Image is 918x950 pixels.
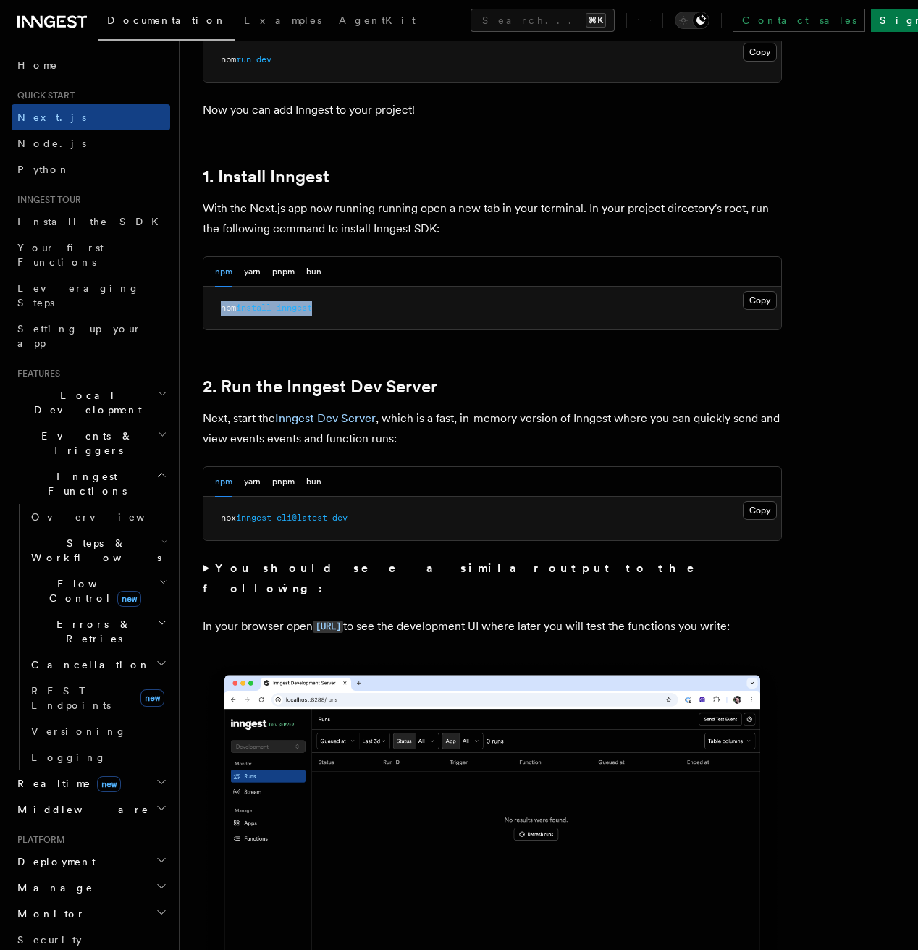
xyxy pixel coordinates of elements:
span: new [117,591,141,607]
span: Cancellation [25,657,151,672]
a: 1. Install Inngest [203,167,329,187]
button: Copy [743,291,777,310]
span: Documentation [107,14,227,26]
span: inngest [277,303,312,313]
a: Versioning [25,718,170,744]
span: Node.js [17,138,86,149]
a: Inngest Dev Server [275,411,376,425]
span: run [236,54,251,64]
button: yarn [244,257,261,287]
span: dev [332,513,348,523]
a: Logging [25,744,170,770]
a: Next.js [12,104,170,130]
span: Leveraging Steps [17,282,140,308]
span: REST Endpoints [31,685,111,711]
span: Local Development [12,388,158,417]
button: npm [215,257,232,287]
span: Features [12,368,60,379]
button: Copy [743,43,777,62]
a: Install the SDK [12,209,170,235]
button: Cancellation [25,652,170,678]
span: AgentKit [339,14,416,26]
span: Inngest tour [12,194,81,206]
span: install [236,303,271,313]
a: AgentKit [330,4,424,39]
span: Logging [31,752,106,763]
a: Setting up your app [12,316,170,356]
button: Events & Triggers [12,423,170,463]
span: Monitor [12,907,85,921]
button: Flow Controlnew [25,571,170,611]
div: Inngest Functions [12,504,170,770]
code: [URL] [313,621,343,633]
span: npm [221,303,236,313]
a: Home [12,52,170,78]
p: In your browser open to see the development UI where later you will test the functions you write: [203,616,782,637]
kbd: ⌘K [586,13,606,28]
span: Quick start [12,90,75,101]
a: Leveraging Steps [12,275,170,316]
button: Realtimenew [12,770,170,796]
span: Your first Functions [17,242,104,268]
span: Realtime [12,776,121,791]
a: Your first Functions [12,235,170,275]
span: Errors & Retries [25,617,157,646]
button: Search...⌘K [471,9,615,32]
button: bun [306,467,321,497]
span: npm [221,54,236,64]
a: Examples [235,4,330,39]
button: Middleware [12,796,170,823]
span: Versioning [31,726,127,737]
button: npm [215,467,232,497]
span: Inngest Functions [12,469,156,498]
span: Steps & Workflows [25,536,161,565]
p: With the Next.js app now running running open a new tab in your terminal. In your project directo... [203,198,782,239]
span: Flow Control [25,576,159,605]
span: Manage [12,880,93,895]
span: Setting up your app [17,323,142,349]
span: dev [256,54,271,64]
summary: You should see a similar output to the following: [203,558,782,599]
button: bun [306,257,321,287]
button: Manage [12,875,170,901]
span: new [140,689,164,707]
span: Platform [12,834,65,846]
a: Documentation [98,4,235,41]
span: Next.js [17,112,86,123]
a: Overview [25,504,170,530]
span: Events & Triggers [12,429,158,458]
span: Install the SDK [17,216,167,227]
button: Errors & Retries [25,611,170,652]
span: Middleware [12,802,149,817]
a: Node.js [12,130,170,156]
a: 2. Run the Inngest Dev Server [203,377,437,397]
span: inngest-cli@latest [236,513,327,523]
button: Copy [743,501,777,520]
strong: You should see a similar output to the following: [203,561,715,595]
button: pnpm [272,467,295,497]
span: Security [17,934,82,946]
a: Contact sales [733,9,865,32]
button: Toggle dark mode [675,12,709,29]
button: Monitor [12,901,170,927]
a: REST Endpointsnew [25,678,170,718]
button: Local Development [12,382,170,423]
span: npx [221,513,236,523]
button: Inngest Functions [12,463,170,504]
span: new [97,776,121,792]
button: Deployment [12,849,170,875]
button: pnpm [272,257,295,287]
span: Python [17,164,70,175]
span: Home [17,58,58,72]
button: Steps & Workflows [25,530,170,571]
button: yarn [244,467,261,497]
span: Deployment [12,854,96,869]
span: Overview [31,511,180,523]
p: Next, start the , which is a fast, in-memory version of Inngest where you can quickly send and vi... [203,408,782,449]
a: Python [12,156,170,182]
a: [URL] [313,619,343,633]
p: Now you can add Inngest to your project! [203,100,782,120]
span: Examples [244,14,321,26]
